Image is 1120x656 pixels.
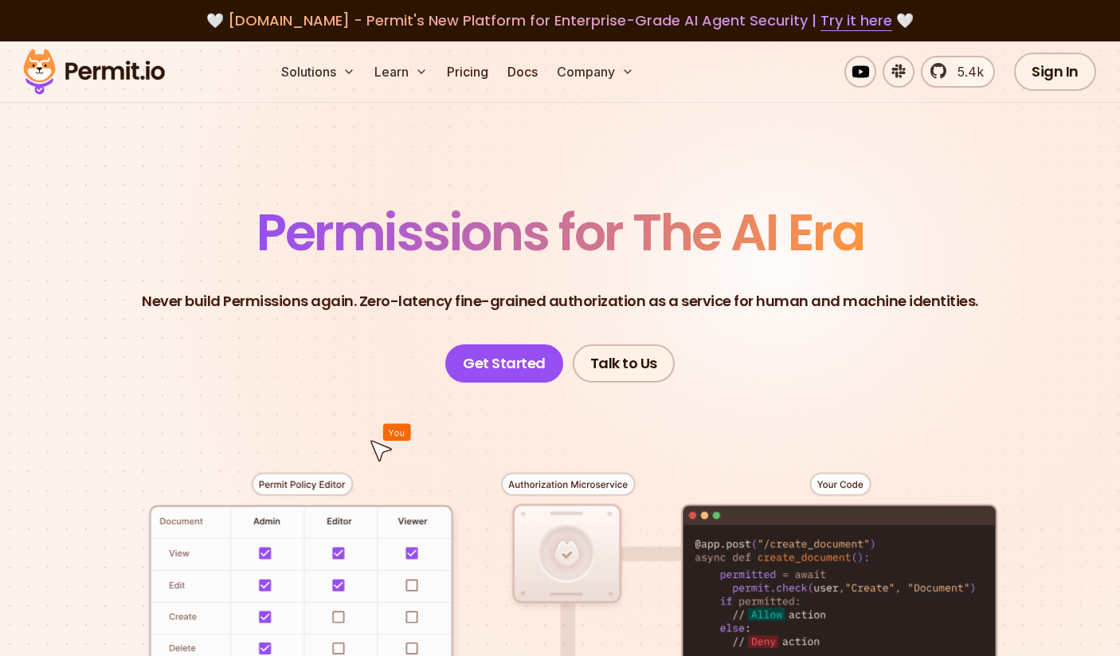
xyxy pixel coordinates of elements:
[445,344,563,383] a: Get Started
[921,56,995,88] a: 5.4k
[257,197,863,268] span: Permissions for The AI Era
[948,62,984,81] span: 5.4k
[441,56,495,88] a: Pricing
[38,10,1082,32] div: 🤍 🤍
[573,344,675,383] a: Talk to Us
[1014,53,1096,91] a: Sign In
[142,290,978,312] p: Never build Permissions again. Zero-latency fine-grained authorization as a service for human and...
[550,56,640,88] button: Company
[16,45,172,99] img: Permit logo
[501,56,544,88] a: Docs
[820,10,892,31] a: Try it here
[228,10,892,30] span: [DOMAIN_NAME] - Permit's New Platform for Enterprise-Grade AI Agent Security |
[368,56,434,88] button: Learn
[275,56,362,88] button: Solutions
